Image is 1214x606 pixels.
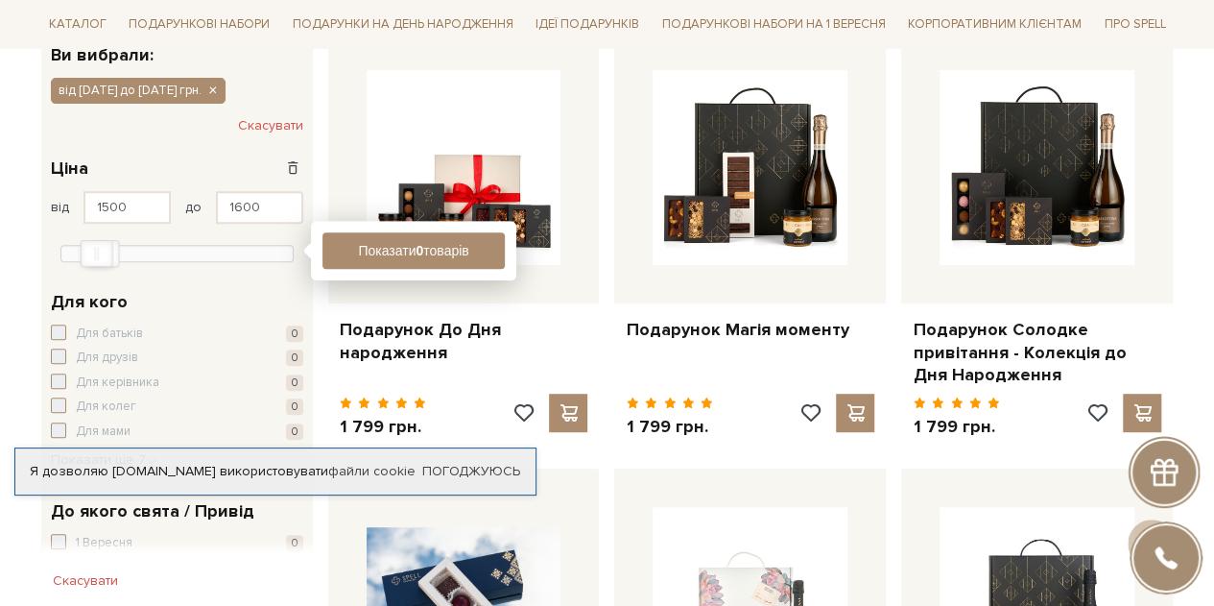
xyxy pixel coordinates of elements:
p: 1 799 грн. [626,416,713,438]
span: Подарункові набори [121,10,277,39]
a: Подарункові набори на 1 Вересня [655,8,893,40]
span: Для керівника [76,374,159,393]
span: Ідеї подарунків [528,10,647,39]
span: 1 Вересня [76,534,132,553]
a: Погоджуюсь [422,463,520,480]
button: Скасувати [238,110,303,141]
button: Для колег 0 [51,398,303,417]
span: Подарунки на День народження [285,10,521,39]
b: 0 [416,243,423,258]
div: Я дозволяю [DOMAIN_NAME] використовувати [15,463,536,480]
button: Для батьків 0 [51,325,303,344]
span: Для кого [51,289,128,315]
p: 1 799 грн. [913,416,1000,438]
button: Скасувати [41,566,130,596]
span: 0 [286,375,303,391]
span: Для друзів [76,349,138,368]
span: до [185,199,202,216]
button: Для мами 0 [51,423,303,442]
span: 0 [286,535,303,551]
a: Подарунок Солодке привітання - Колекція до Дня Народження [913,319,1161,386]
input: Ціна [216,191,303,224]
a: файли cookie [328,463,416,479]
span: 0 [286,399,303,415]
span: від [DATE] до [DATE] грн. [59,82,202,99]
span: До якого свята / Привід [51,498,254,524]
span: Ціна [51,156,88,182]
button: Показати0товарів [322,232,505,269]
span: Для колег [76,398,136,417]
input: Ціна [83,191,171,224]
span: Для мами [76,423,131,442]
p: 1 799 грн. [340,416,427,438]
button: Для керівника 0 [51,374,303,393]
span: Каталог [41,10,114,39]
button: від [DATE] до [DATE] грн. [51,78,226,103]
span: Для батьків [76,325,143,344]
span: 0 [286,326,303,342]
a: Подарунок Магія моменту [626,319,874,341]
button: 1 Вересня 0 [51,534,303,553]
button: Для друзів 0 [51,349,303,368]
a: Подарунок До Дня народження [340,319,588,364]
a: Корпоративним клієнтам [900,8,1089,40]
span: від [51,199,69,216]
span: 0 [286,350,303,366]
div: Max [81,240,113,267]
span: 0 [286,424,303,440]
span: Про Spell [1097,10,1174,39]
